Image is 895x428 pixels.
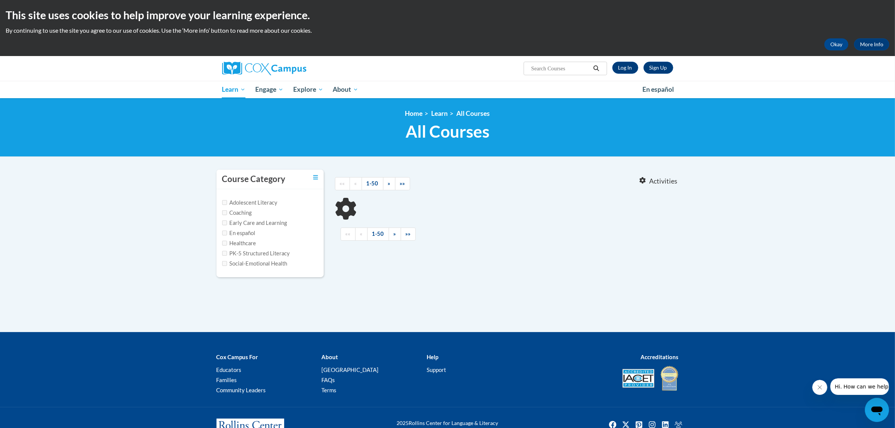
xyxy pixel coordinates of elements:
b: About [321,354,338,360]
iframe: Close message [812,380,827,395]
input: Checkbox for Options [222,241,227,246]
a: Home [405,109,423,117]
input: Checkbox for Options [222,220,227,225]
a: Learn [432,109,448,117]
a: Log In [612,62,638,74]
label: En español [222,229,256,237]
img: Accredited IACET® Provider [622,369,654,388]
span: «« [345,231,351,237]
a: [GEOGRAPHIC_DATA] [321,366,379,373]
a: Begining [335,177,350,190]
input: Checkbox for Options [222,261,227,266]
label: Early Care and Learning [222,219,287,227]
label: Adolescent Literacy [222,199,278,207]
a: End [395,177,410,190]
input: Checkbox for Options [222,200,227,205]
a: 1-50 [362,177,383,190]
a: Next [383,177,395,190]
b: Cox Campus For [217,354,258,360]
a: Engage [250,81,288,98]
input: Checkbox for Options [222,210,227,215]
a: All Courses [457,109,490,117]
span: About [333,85,358,94]
h3: Course Category [222,173,286,185]
a: Terms [321,387,336,393]
a: Cox Campus [222,62,365,75]
label: Healthcare [222,239,256,247]
h2: This site uses cookies to help improve your learning experience. [6,8,889,23]
a: En español [638,82,679,97]
a: Learn [217,81,251,98]
a: Families [217,376,237,383]
button: Okay [824,38,848,50]
img: IDA® Accredited [660,365,679,392]
button: Search [591,64,602,73]
b: Help [427,354,438,360]
span: »» [400,180,405,187]
a: Explore [288,81,328,98]
iframe: Message from company [830,378,889,395]
a: Next [389,228,401,241]
span: » [388,180,391,187]
p: By continuing to use the site you agree to our use of cookies. Use the ‘More info’ button to read... [6,26,889,35]
input: Checkbox for Options [222,231,227,235]
a: Begining [341,228,356,241]
span: Hi. How can we help? [5,5,61,11]
input: Checkbox for Options [222,251,227,256]
a: About [328,81,363,98]
a: Previous [350,177,362,190]
span: 2025 [397,420,409,426]
a: Educators [217,366,242,373]
span: « [354,180,357,187]
span: Learn [222,85,245,94]
a: End [401,228,416,241]
span: En español [642,85,674,93]
label: PK-5 Structured Literacy [222,249,290,258]
iframe: Button to launch messaging window [865,398,889,422]
input: Search Courses [530,64,591,73]
span: Activities [649,177,677,185]
a: Toggle collapse [313,173,318,182]
span: «« [340,180,345,187]
span: » [394,231,396,237]
img: Cox Campus [222,62,306,75]
a: More Info [854,38,889,50]
b: Accreditations [641,354,679,360]
a: Community Leaders [217,387,266,393]
label: Coaching [222,209,252,217]
div: Main menu [211,81,685,98]
label: Social-Emotional Health [222,260,288,268]
a: Register [644,62,673,74]
a: Support [427,366,446,373]
span: Explore [293,85,323,94]
span: Engage [255,85,283,94]
span: « [360,231,363,237]
a: 1-50 [367,228,389,241]
span: »» [406,231,411,237]
a: Previous [355,228,368,241]
a: FAQs [321,376,335,383]
span: All Courses [406,121,489,141]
